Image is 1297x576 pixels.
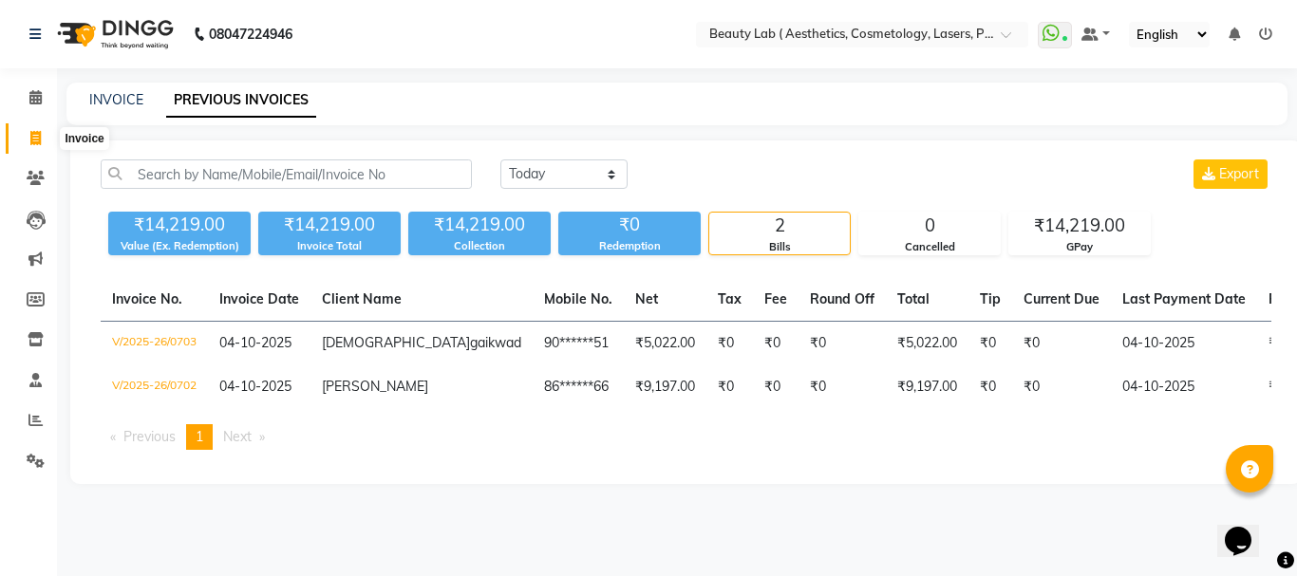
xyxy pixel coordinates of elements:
[968,365,1012,409] td: ₹0
[101,159,472,189] input: Search by Name/Mobile/Email/Invoice No
[48,8,179,61] img: logo
[799,322,886,366] td: ₹0
[1111,365,1257,409] td: 04-10-2025
[89,91,143,108] a: INVOICE
[60,127,108,150] div: Invoice
[112,290,182,307] span: Invoice No.
[980,290,1001,307] span: Tip
[709,213,850,239] div: 2
[1009,239,1150,255] div: GPay
[1122,290,1246,307] span: Last Payment Date
[258,238,401,254] div: Invoice Total
[408,238,551,254] div: Collection
[886,365,968,409] td: ₹9,197.00
[166,84,316,118] a: PREVIOUS INVOICES
[101,365,208,409] td: V/2025-26/0702
[123,428,176,445] span: Previous
[718,290,742,307] span: Tax
[108,212,251,238] div: ₹14,219.00
[1217,500,1278,557] iframe: chat widget
[544,290,612,307] span: Mobile No.
[1194,159,1268,189] button: Export
[219,290,299,307] span: Invoice Date
[196,428,203,445] span: 1
[322,334,470,351] span: [DEMOGRAPHIC_DATA]
[968,322,1012,366] td: ₹0
[558,212,701,238] div: ₹0
[209,8,292,61] b: 08047224946
[101,424,1271,450] nav: Pagination
[101,322,208,366] td: V/2025-26/0703
[859,239,1000,255] div: Cancelled
[1012,365,1111,409] td: ₹0
[810,290,874,307] span: Round Off
[624,365,706,409] td: ₹9,197.00
[706,322,753,366] td: ₹0
[322,290,402,307] span: Client Name
[859,213,1000,239] div: 0
[470,334,521,351] span: gaikwad
[753,322,799,366] td: ₹0
[799,365,886,409] td: ₹0
[635,290,658,307] span: Net
[624,322,706,366] td: ₹5,022.00
[223,428,252,445] span: Next
[108,238,251,254] div: Value (Ex. Redemption)
[322,378,428,395] span: [PERSON_NAME]
[897,290,930,307] span: Total
[558,238,701,254] div: Redemption
[709,239,850,255] div: Bills
[1111,322,1257,366] td: 04-10-2025
[408,212,551,238] div: ₹14,219.00
[219,334,291,351] span: 04-10-2025
[1024,290,1100,307] span: Current Due
[1012,322,1111,366] td: ₹0
[1009,213,1150,239] div: ₹14,219.00
[219,378,291,395] span: 04-10-2025
[258,212,401,238] div: ₹14,219.00
[764,290,787,307] span: Fee
[1219,165,1259,182] span: Export
[886,322,968,366] td: ₹5,022.00
[706,365,753,409] td: ₹0
[753,365,799,409] td: ₹0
